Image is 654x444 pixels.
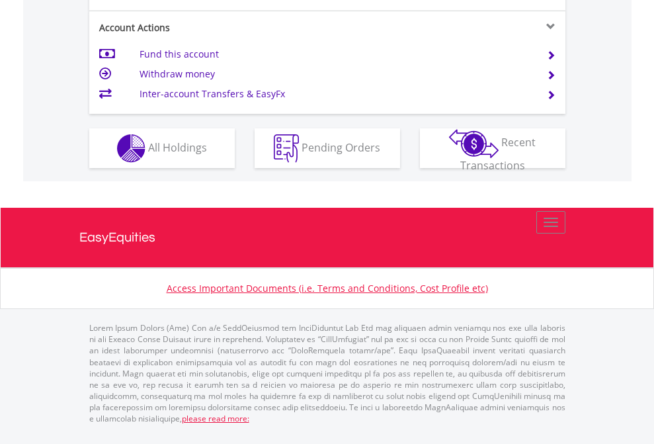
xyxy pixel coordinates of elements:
[148,140,207,154] span: All Holdings
[79,208,575,267] a: EasyEquities
[89,322,565,424] p: Lorem Ipsum Dolors (Ame) Con a/e SeddOeiusmod tem InciDiduntut Lab Etd mag aliquaen admin veniamq...
[302,140,380,154] span: Pending Orders
[89,21,327,34] div: Account Actions
[140,84,530,104] td: Inter-account Transfers & EasyFx
[420,128,565,168] button: Recent Transactions
[117,134,145,163] img: holdings-wht.png
[140,44,530,64] td: Fund this account
[274,134,299,163] img: pending_instructions-wht.png
[182,413,249,424] a: please read more:
[140,64,530,84] td: Withdraw money
[255,128,400,168] button: Pending Orders
[449,129,499,158] img: transactions-zar-wht.png
[167,282,488,294] a: Access Important Documents (i.e. Terms and Conditions, Cost Profile etc)
[89,128,235,168] button: All Holdings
